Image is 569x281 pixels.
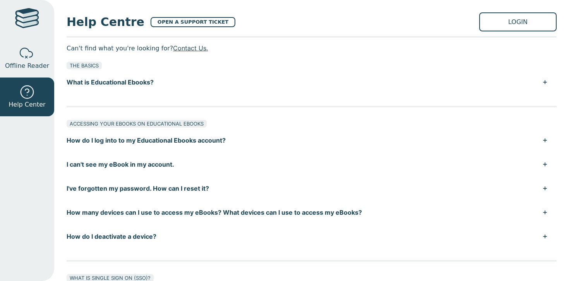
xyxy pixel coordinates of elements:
button: I've forgotten my password. How can I reset it? [67,176,557,200]
button: How do I deactivate a device? [67,224,557,248]
button: What is Educational Ebooks? [67,70,557,94]
button: How many devices can I use to access my eBooks? What devices can I use to access my eBooks? [67,200,557,224]
div: ACCESSING YOUR EBOOKS ON EDUCATIONAL EBOOKS [67,120,207,128]
button: I can't see my eBook in my account. [67,152,557,176]
p: Can't find what you're looking for? [67,42,557,54]
div: THE BASICS [67,62,102,69]
span: Help Center [9,100,45,109]
a: LOGIN [479,12,557,31]
a: Contact Us. [173,44,208,52]
span: Offline Reader [5,61,49,71]
span: Help Centre [67,13,144,31]
button: How do I log into to my Educational Ebooks account? [67,128,557,152]
a: OPEN A SUPPORT TICKET [151,17,235,27]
